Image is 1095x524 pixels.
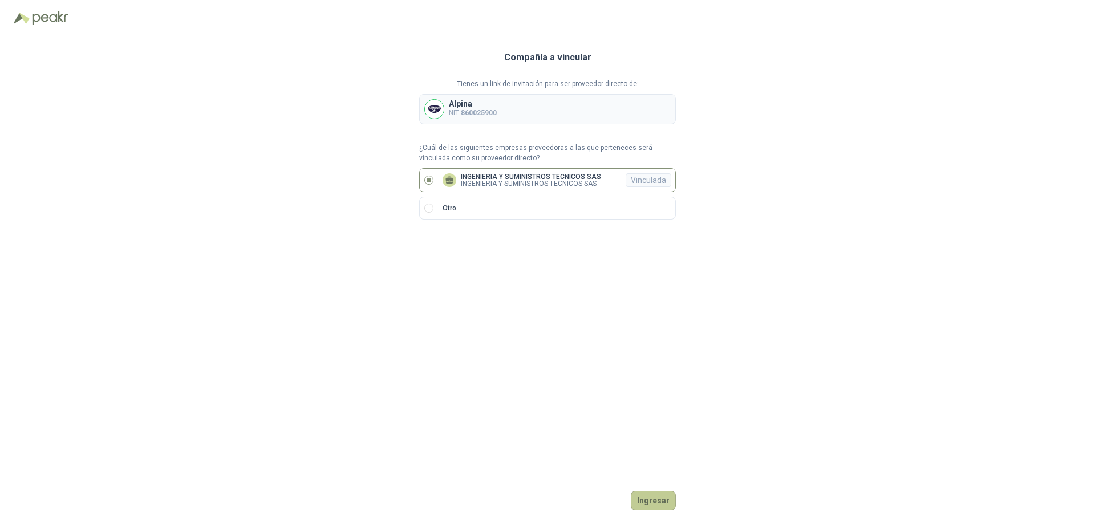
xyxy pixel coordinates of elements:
[32,11,68,25] img: Peakr
[425,100,444,119] img: Company Logo
[461,109,497,117] b: 860025900
[443,203,456,214] p: Otro
[631,491,676,510] button: Ingresar
[449,100,497,108] p: Alpina
[626,173,671,187] div: Vinculada
[504,50,591,65] h3: Compañía a vincular
[449,108,497,119] p: NIT
[461,180,601,187] p: INGENIERIA Y SUMINISTROS TECNICOS SAS
[419,143,676,164] p: ¿Cuál de las siguientes empresas proveedoras a las que perteneces será vinculada como su proveedo...
[461,173,601,180] p: INGENIERIA Y SUMINISTROS TECNICOS SAS
[14,13,30,24] img: Logo
[419,79,676,90] p: Tienes un link de invitación para ser proveedor directo de:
